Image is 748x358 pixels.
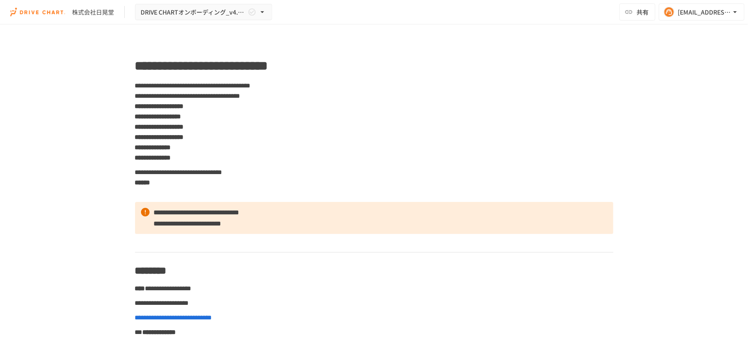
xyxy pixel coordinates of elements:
[72,8,114,17] div: 株式会社日晃堂
[141,7,246,18] span: DRIVE CHARTオンボーディング_v4.1（日晃堂様）
[637,7,649,17] span: 共有
[678,7,731,18] div: [EMAIL_ADDRESS][DOMAIN_NAME]
[135,4,272,21] button: DRIVE CHARTオンボーディング_v4.1（日晃堂様）
[619,3,655,21] button: 共有
[659,3,745,21] button: [EMAIL_ADDRESS][DOMAIN_NAME]
[10,5,65,19] img: i9VDDS9JuLRLX3JIUyK59LcYp6Y9cayLPHs4hOxMB9W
